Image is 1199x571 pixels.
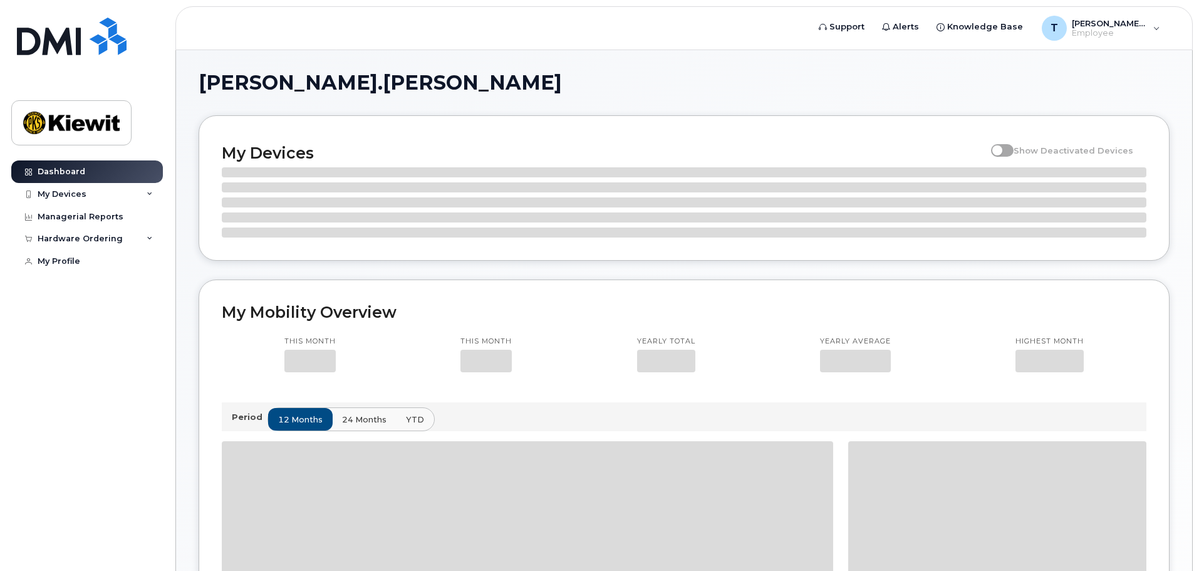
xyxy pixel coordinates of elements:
[199,73,562,92] span: [PERSON_NAME].[PERSON_NAME]
[991,139,1001,149] input: Show Deactivated Devices
[284,337,336,347] p: This month
[820,337,891,347] p: Yearly average
[637,337,695,347] p: Yearly total
[1015,337,1084,347] p: Highest month
[232,411,267,423] p: Period
[342,414,387,426] span: 24 months
[406,414,424,426] span: YTD
[460,337,512,347] p: This month
[222,303,1146,322] h2: My Mobility Overview
[1014,145,1133,155] span: Show Deactivated Devices
[222,144,985,162] h2: My Devices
